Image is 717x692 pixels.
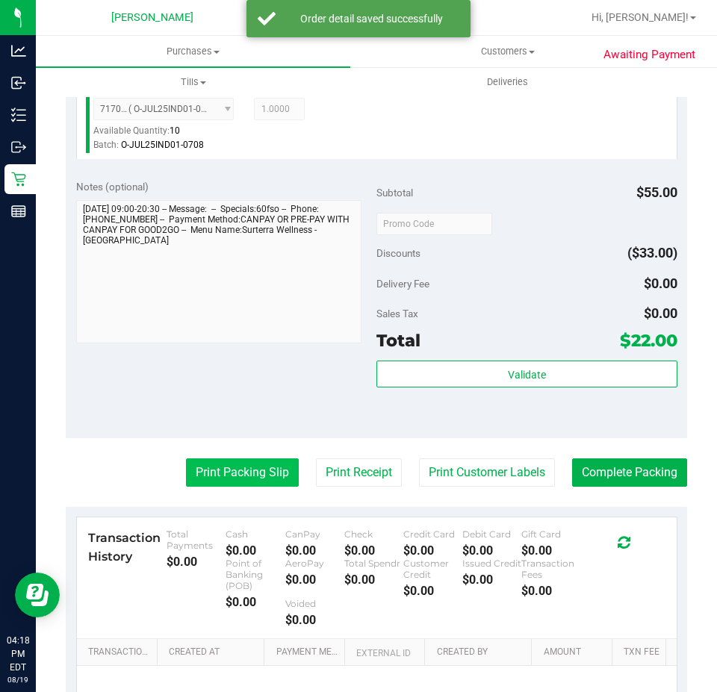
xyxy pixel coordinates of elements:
[226,543,285,558] div: $0.00
[37,75,350,89] span: Tills
[462,558,521,569] div: Issued Credit
[644,275,677,291] span: $0.00
[285,573,344,587] div: $0.00
[403,584,462,598] div: $0.00
[285,543,344,558] div: $0.00
[376,278,429,290] span: Delivery Fee
[36,66,350,98] a: Tills
[636,184,677,200] span: $55.00
[437,646,527,658] a: Created By
[88,646,152,658] a: Transaction ID
[627,245,677,261] span: ($33.00)
[93,120,241,149] div: Available Quantity:
[350,66,665,98] a: Deliveries
[350,36,665,67] a: Customers
[344,573,403,587] div: $0.00
[462,529,521,540] div: Debit Card
[521,584,580,598] div: $0.00
[11,172,26,187] inline-svg: Retail
[592,11,689,23] span: Hi, [PERSON_NAME]!
[36,45,350,58] span: Purchases
[170,125,180,136] span: 10
[344,543,403,558] div: $0.00
[467,75,548,89] span: Deliveries
[121,140,204,150] span: O-JUL25IND01-0708
[11,140,26,155] inline-svg: Outbound
[462,543,521,558] div: $0.00
[620,330,677,351] span: $22.00
[15,573,60,617] iframe: Resource center
[76,181,149,193] span: Notes (optional)
[226,529,285,540] div: Cash
[624,646,659,658] a: Txn Fee
[7,634,29,674] p: 04:18 PM EDT
[403,529,462,540] div: Credit Card
[376,330,420,351] span: Total
[376,240,420,266] span: Discounts
[316,458,402,487] button: Print Receipt
[572,458,687,487] button: Complete Packing
[376,308,418,319] span: Sales Tax
[284,11,459,26] div: Order detail saved successfully
[521,558,580,580] div: Transaction Fees
[285,613,344,627] div: $0.00
[376,361,677,387] button: Validate
[111,11,193,24] span: [PERSON_NAME]
[11,204,26,219] inline-svg: Reports
[508,369,546,381] span: Validate
[544,646,606,658] a: Amount
[403,543,462,558] div: $0.00
[11,75,26,90] inline-svg: Inbound
[351,45,664,58] span: Customers
[167,555,226,569] div: $0.00
[344,529,403,540] div: Check
[11,43,26,58] inline-svg: Analytics
[644,305,677,321] span: $0.00
[285,529,344,540] div: CanPay
[36,36,350,67] a: Purchases
[7,674,29,685] p: 08/19
[169,646,258,658] a: Created At
[376,213,492,235] input: Promo Code
[285,558,344,569] div: AeroPay
[186,458,299,487] button: Print Packing Slip
[521,529,580,540] div: Gift Card
[462,573,521,587] div: $0.00
[11,107,26,122] inline-svg: Inventory
[276,646,339,658] a: Payment Method
[403,558,462,580] div: Customer Credit
[167,529,226,551] div: Total Payments
[93,140,119,150] span: Batch:
[419,458,555,487] button: Print Customer Labels
[376,187,413,199] span: Subtotal
[344,558,403,569] div: Total Spendr
[285,598,344,609] div: Voided
[603,46,695,63] span: Awaiting Payment
[226,595,285,609] div: $0.00
[226,558,285,591] div: Point of Banking (POB)
[521,543,580,558] div: $0.00
[344,639,424,666] th: External ID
